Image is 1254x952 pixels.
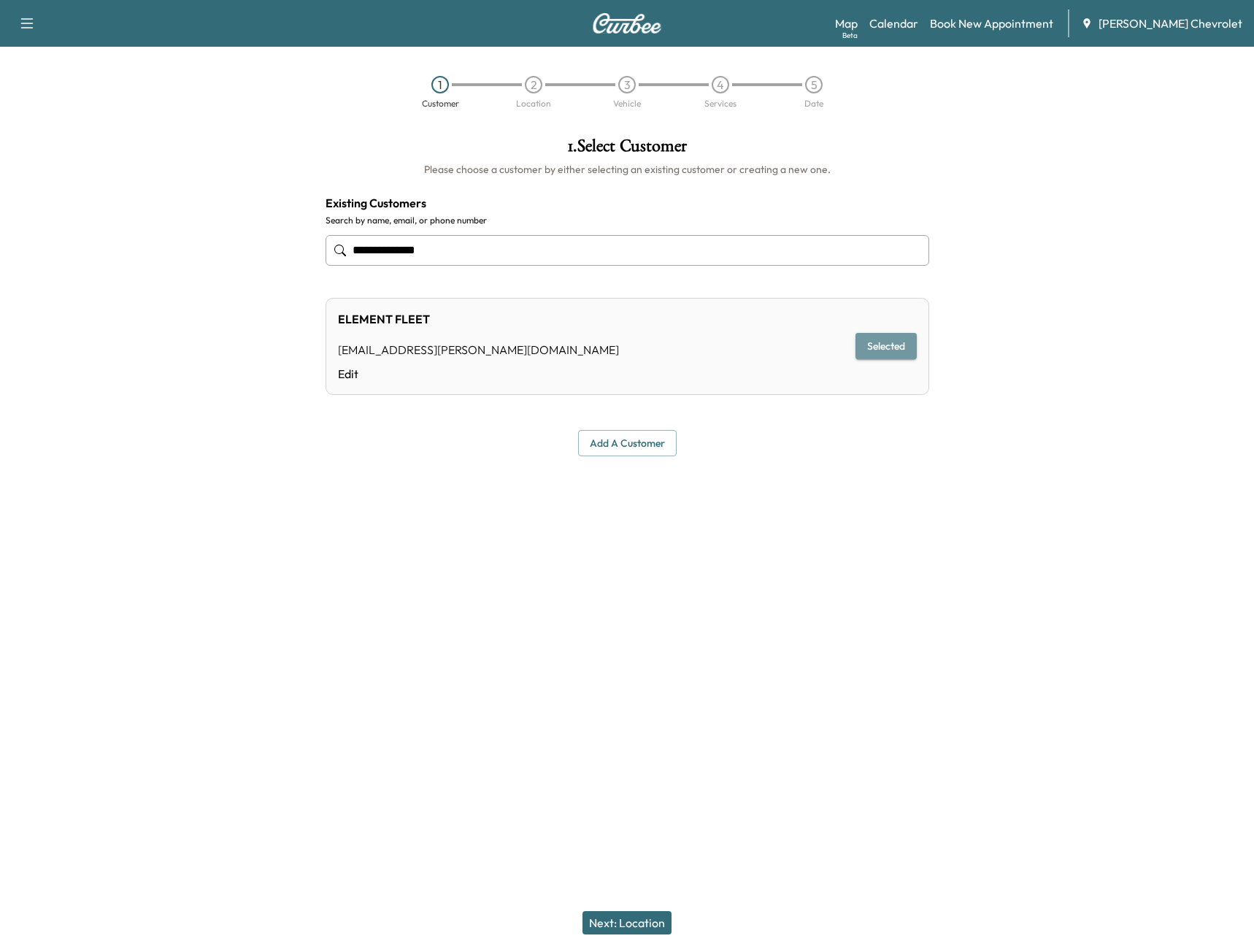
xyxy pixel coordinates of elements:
[338,365,619,383] a: Edit
[578,430,677,457] button: Add a customer
[613,99,641,108] div: Vehicle
[326,162,929,177] h6: Please choose a customer by either selecting an existing customer or creating a new one.
[869,15,918,32] a: Calendar
[326,194,929,212] h4: Existing Customers
[592,13,662,34] img: Curbee Logo
[618,76,636,93] div: 3
[431,76,449,93] div: 1
[338,310,619,328] div: ELEMENT FLEET
[516,99,551,108] div: Location
[805,76,823,93] div: 5
[930,15,1053,32] a: Book New Appointment
[842,30,858,41] div: Beta
[835,15,858,32] a: MapBeta
[1099,15,1242,32] span: [PERSON_NAME] Chevrolet
[422,99,459,108] div: Customer
[338,341,619,358] div: [EMAIL_ADDRESS][PERSON_NAME][DOMAIN_NAME]
[712,76,729,93] div: 4
[855,333,917,360] button: Selected
[804,99,823,108] div: Date
[704,99,736,108] div: Services
[582,911,672,934] button: Next: Location
[326,215,929,226] label: Search by name, email, or phone number
[525,76,542,93] div: 2
[326,137,929,162] h1: 1 . Select Customer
